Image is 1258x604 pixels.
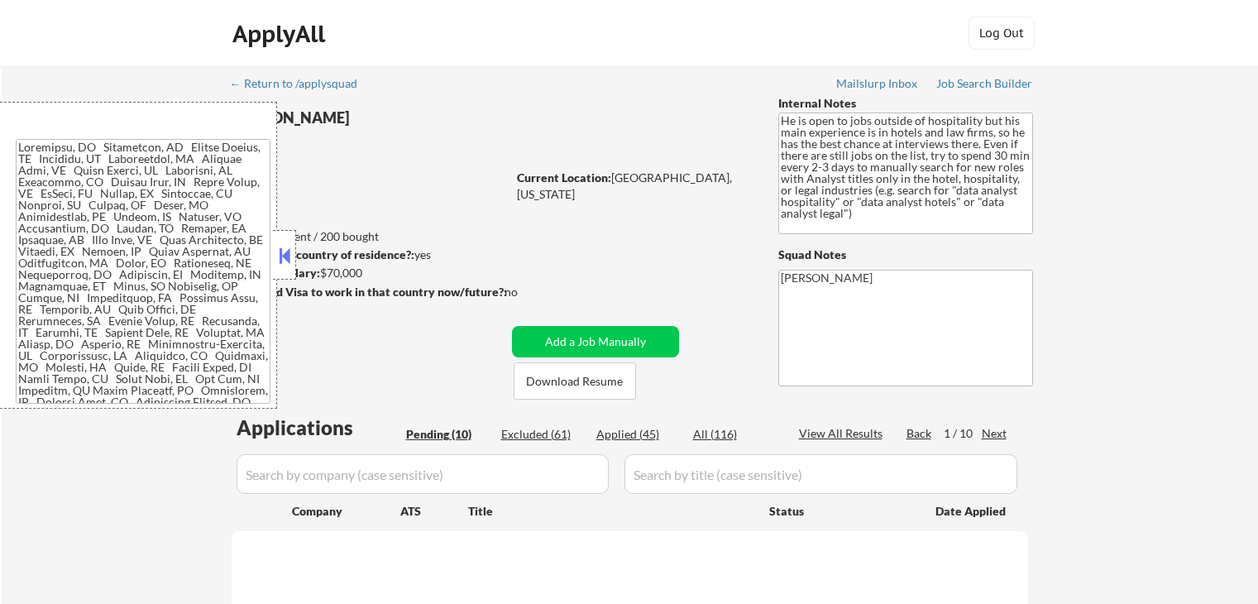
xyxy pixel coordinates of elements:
[944,425,982,442] div: 1 / 10
[906,425,933,442] div: Back
[936,77,1033,93] a: Job Search Builder
[231,265,506,281] div: $70,000
[799,425,887,442] div: View All Results
[400,503,468,520] div: ATS
[517,170,751,202] div: [GEOGRAPHIC_DATA], [US_STATE]
[982,425,1008,442] div: Next
[778,95,1033,112] div: Internal Notes
[232,108,572,128] div: [PERSON_NAME]
[778,247,1033,263] div: Squad Notes
[514,362,636,400] button: Download Resume
[624,454,1017,494] input: Search by title (case sensitive)
[230,78,373,89] div: ← Return to /applysquad
[969,17,1035,50] button: Log Out
[693,426,776,443] div: All (116)
[230,77,373,93] a: ← Return to /applysquad
[769,496,911,525] div: Status
[468,503,753,520] div: Title
[232,285,507,299] strong: Will need Visa to work in that country now/future?:
[237,454,609,494] input: Search by company (case sensitive)
[517,170,611,185] strong: Current Location:
[231,247,501,263] div: yes
[501,426,584,443] div: Excluded (61)
[237,418,400,438] div: Applications
[836,77,919,93] a: Mailslurp Inbox
[292,503,400,520] div: Company
[512,326,679,357] button: Add a Job Manually
[505,284,552,300] div: no
[936,78,1033,89] div: Job Search Builder
[231,228,506,245] div: 45 sent / 200 bought
[231,247,414,261] strong: Can work in country of residence?:
[232,20,330,48] div: ApplyAll
[935,503,1008,520] div: Date Applied
[406,426,489,443] div: Pending (10)
[596,426,679,443] div: Applied (45)
[836,78,919,89] div: Mailslurp Inbox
